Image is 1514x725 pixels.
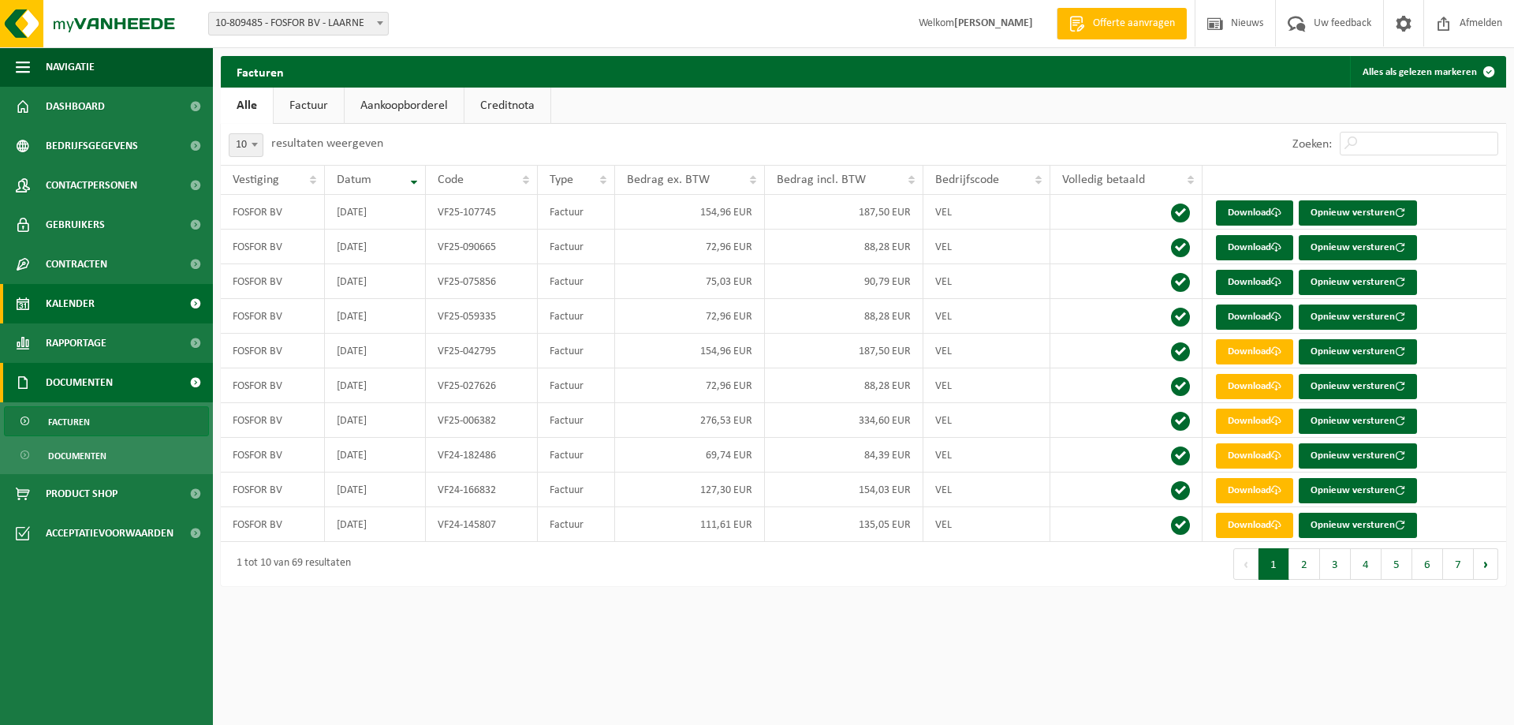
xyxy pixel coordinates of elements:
[325,473,426,507] td: [DATE]
[1299,443,1417,469] button: Opnieuw versturen
[1289,548,1320,580] button: 2
[1299,513,1417,538] button: Opnieuw versturen
[233,174,279,186] span: Vestiging
[1216,478,1293,503] a: Download
[46,126,138,166] span: Bedrijfsgegevens
[923,368,1051,403] td: VEL
[615,507,765,542] td: 111,61 EUR
[1299,305,1417,330] button: Opnieuw versturen
[229,134,263,156] span: 10
[538,368,615,403] td: Factuur
[538,230,615,264] td: Factuur
[46,47,95,87] span: Navigatie
[1292,138,1332,151] label: Zoeken:
[923,195,1051,230] td: VEL
[765,507,923,542] td: 135,05 EUR
[954,17,1033,29] strong: [PERSON_NAME]
[550,174,573,186] span: Type
[923,334,1051,368] td: VEL
[765,299,923,334] td: 88,28 EUR
[538,195,615,230] td: Factuur
[1351,548,1382,580] button: 4
[221,403,325,438] td: FOSFOR BV
[229,550,351,578] div: 1 tot 10 van 69 resultaten
[46,205,105,245] span: Gebruikers
[1299,339,1417,364] button: Opnieuw versturen
[923,438,1051,473] td: VEL
[426,299,538,334] td: VF25-059335
[615,403,765,438] td: 276,53 EUR
[615,368,765,403] td: 72,96 EUR
[464,88,550,124] a: Creditnota
[1443,548,1474,580] button: 7
[46,323,106,363] span: Rapportage
[426,473,538,507] td: VF24-166832
[221,56,300,87] h2: Facturen
[46,363,113,402] span: Documenten
[46,284,95,323] span: Kalender
[426,438,538,473] td: VF24-182486
[221,438,325,473] td: FOSFOR BV
[1216,409,1293,434] a: Download
[538,473,615,507] td: Factuur
[345,88,464,124] a: Aankoopborderel
[1299,478,1417,503] button: Opnieuw versturen
[325,507,426,542] td: [DATE]
[1320,548,1351,580] button: 3
[777,174,866,186] span: Bedrag incl. BTW
[221,334,325,368] td: FOSFOR BV
[1259,548,1289,580] button: 1
[615,264,765,299] td: 75,03 EUR
[426,230,538,264] td: VF25-090665
[426,195,538,230] td: VF25-107745
[1216,374,1293,399] a: Download
[1216,339,1293,364] a: Download
[221,230,325,264] td: FOSFOR BV
[1216,270,1293,295] a: Download
[1299,270,1417,295] button: Opnieuw versturen
[438,174,464,186] span: Code
[765,230,923,264] td: 88,28 EUR
[615,195,765,230] td: 154,96 EUR
[1299,235,1417,260] button: Opnieuw versturen
[538,438,615,473] td: Factuur
[1216,443,1293,469] a: Download
[221,195,325,230] td: FOSFOR BV
[271,137,383,150] label: resultaten weergeven
[426,264,538,299] td: VF25-075856
[765,195,923,230] td: 187,50 EUR
[48,441,106,471] span: Documenten
[426,403,538,438] td: VF25-006382
[1350,56,1505,88] button: Alles als gelezen markeren
[923,403,1051,438] td: VEL
[615,230,765,264] td: 72,96 EUR
[209,13,388,35] span: 10-809485 - FOSFOR BV - LAARNE
[325,438,426,473] td: [DATE]
[325,403,426,438] td: [DATE]
[1216,513,1293,538] a: Download
[426,507,538,542] td: VF24-145807
[923,230,1051,264] td: VEL
[208,12,389,36] span: 10-809485 - FOSFOR BV - LAARNE
[627,174,710,186] span: Bedrag ex. BTW
[538,507,615,542] td: Factuur
[325,299,426,334] td: [DATE]
[1299,374,1417,399] button: Opnieuw versturen
[765,264,923,299] td: 90,79 EUR
[615,473,765,507] td: 127,30 EUR
[48,407,90,437] span: Facturen
[923,264,1051,299] td: VEL
[765,438,923,473] td: 84,39 EUR
[765,473,923,507] td: 154,03 EUR
[765,334,923,368] td: 187,50 EUR
[46,514,173,553] span: Acceptatievoorwaarden
[1233,548,1259,580] button: Previous
[538,264,615,299] td: Factuur
[1474,548,1498,580] button: Next
[923,299,1051,334] td: VEL
[46,166,137,205] span: Contactpersonen
[765,368,923,403] td: 88,28 EUR
[4,406,209,436] a: Facturen
[325,368,426,403] td: [DATE]
[46,245,107,284] span: Contracten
